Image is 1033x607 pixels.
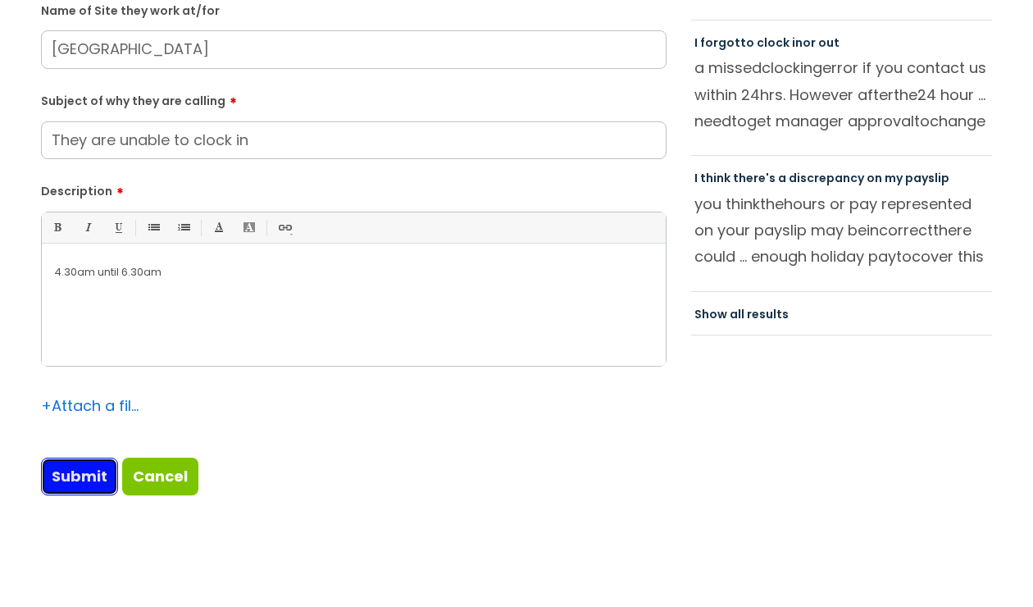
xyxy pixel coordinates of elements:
[173,217,193,238] a: 1. Ordered List (Ctrl-Shift-8)
[757,34,790,51] span: clock
[54,265,653,280] p: 4.30am until 6.30am
[731,111,747,131] span: to
[896,246,912,267] span: to
[694,170,949,186] a: I think there's a discrepancy on my payslip
[694,34,840,51] a: I forgotto clock inor out
[694,191,989,270] p: you think hours or pay represented on your payslip may be there could ... enough holiday pay cove...
[208,217,229,238] a: Font Color
[77,217,98,238] a: Italic (Ctrl-I)
[122,458,198,495] a: Cancel
[107,217,128,238] a: Underline(Ctrl-U)
[762,57,822,78] span: clocking
[760,194,784,214] span: the
[914,111,930,131] span: to
[41,179,667,199] label: Description
[867,220,933,240] span: incorrect
[274,217,294,238] a: Link
[792,34,803,51] span: in
[41,395,52,416] span: +
[41,458,118,495] input: Submit
[47,217,67,238] a: Bold (Ctrl-B)
[41,89,667,108] label: Subject of why they are calling
[41,1,667,18] label: Name of Site they work at/for
[694,306,789,322] a: Show all results
[239,217,259,238] a: Back Color
[894,84,917,105] span: the
[694,55,989,134] p: a missed error if you contact us within 24hrs. However after 24 hour ... need get manager approva...
[41,393,139,419] div: Attach a file
[740,34,754,51] span: to
[143,217,163,238] a: • Unordered List (Ctrl-Shift-7)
